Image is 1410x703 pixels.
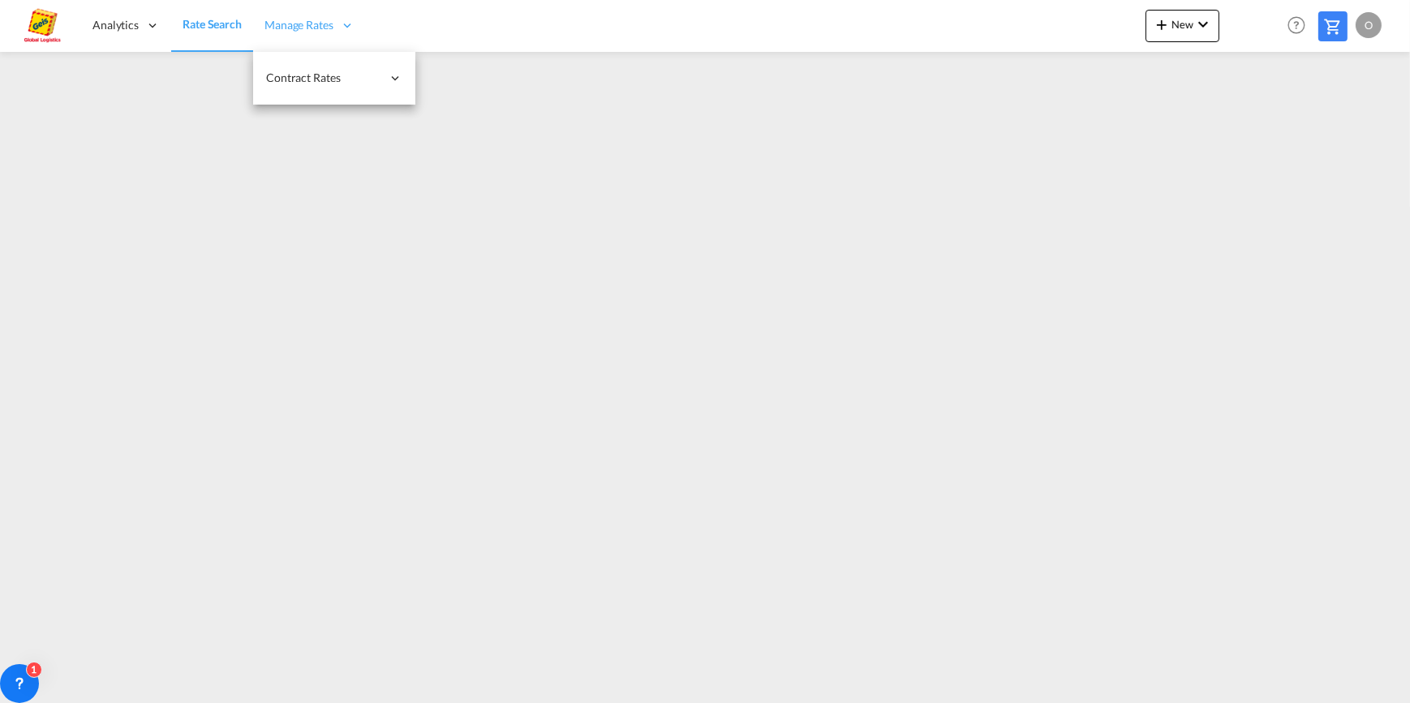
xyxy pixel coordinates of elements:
span: Help [1283,11,1310,39]
md-icon: icon-plus 400-fg [1152,15,1171,34]
button: icon-plus 400-fgNewicon-chevron-down [1146,10,1219,42]
img: a2a4a140666c11eeab5485e577415959.png [24,7,61,44]
div: O [1356,12,1382,38]
span: Analytics [92,17,139,33]
span: Contract Rates [266,70,381,86]
span: New [1152,18,1213,31]
div: Help [1283,11,1318,41]
div: Contract Rates [253,52,415,105]
span: Manage Rates [264,17,333,33]
span: Rate Search [183,17,242,31]
md-icon: icon-chevron-down [1193,15,1213,34]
